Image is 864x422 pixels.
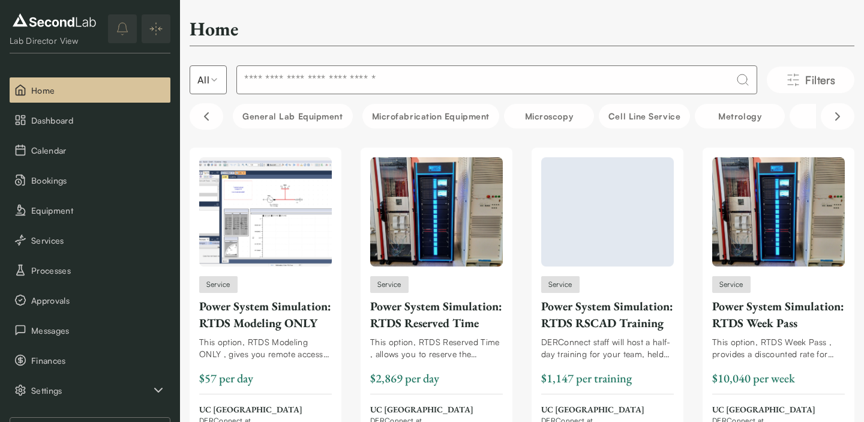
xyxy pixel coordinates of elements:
span: UC [GEOGRAPHIC_DATA] [541,404,674,416]
button: Scroll left [190,103,223,130]
span: $1,147 per training [541,370,632,386]
button: Home [10,77,170,103]
button: General Lab equipment [233,104,353,128]
span: Finances [31,354,166,367]
button: Processes [10,258,170,283]
button: Select listing type [190,65,227,94]
span: Service [377,279,401,290]
span: Equipment [31,204,166,217]
span: $2,869 per day [370,370,439,386]
span: Service [548,279,572,290]
span: UC [GEOGRAPHIC_DATA] [199,404,332,416]
div: This option, RTDS Modeling ONLY , gives you remote access to a computer with RSCAD installed, the... [199,336,332,360]
img: Power System Simulation: RTDS Week Pass [712,157,845,267]
h2: Home [190,17,238,41]
img: Power System Simulation: RTDS Reserved Time [370,157,503,267]
button: Settings [10,378,170,403]
img: logo [10,11,99,30]
span: Bookings [31,174,166,187]
span: Processes [31,264,166,277]
span: Dashboard [31,114,166,127]
div: This option, RTDS Reserved Time , allows you to reserve the simulator for running simulations. Re... [370,336,503,360]
button: Microscopy [504,104,594,128]
div: Power System Simulation: RTDS Week Pass [712,298,845,331]
span: $10,040 per week [712,370,795,386]
span: Service [719,279,743,290]
span: $57 per day [199,370,253,386]
span: Service [206,279,230,290]
button: Metrology [695,104,785,128]
button: Scroll right [821,103,854,130]
button: Filters [767,67,854,93]
div: Settings sub items [10,378,170,403]
button: Expand/Collapse sidebar [142,14,170,43]
div: This option, RTDS Week Pass , provides a discounted rate for RTDS simulator use. Remote access wi... [712,336,845,360]
span: Services [31,234,166,247]
span: Filters [805,71,835,88]
span: Home [31,84,166,97]
div: Power System Simulation: RTDS Modeling ONLY [199,298,332,331]
button: Equipment [10,197,170,223]
img: Power System Simulation: RTDS Modeling ONLY [199,157,332,267]
button: Cell line service [599,104,690,128]
button: Dashboard [10,107,170,133]
span: Approvals [31,294,166,307]
button: Finances [10,348,170,373]
span: Settings [31,384,151,397]
div: Power System Simulation: RTDS RSCAD Training [541,298,674,331]
button: Bookings [10,167,170,193]
button: notifications [108,14,137,43]
button: Services [10,228,170,253]
button: Messages [10,318,170,343]
button: Microfabrication Equipment [362,104,499,128]
div: DERConnect staff will host a half-day training for your team, held remotely or at [GEOGRAPHIC_DAT... [541,336,674,360]
span: Messages [31,324,166,337]
span: UC [GEOGRAPHIC_DATA] [370,404,503,416]
div: Power System Simulation: RTDS Reserved Time [370,298,503,331]
span: UC [GEOGRAPHIC_DATA] [712,404,845,416]
button: Calendar [10,137,170,163]
div: Lab Director View [10,35,99,47]
button: Approvals [10,288,170,313]
span: Calendar [31,144,166,157]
